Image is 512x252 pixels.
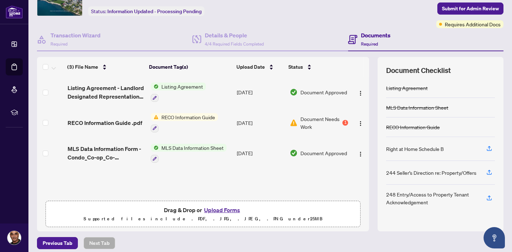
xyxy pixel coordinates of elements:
img: Status Icon [151,83,159,90]
span: Listing Agreement - Landlord Designated Representation Agreement_ 1.pdf [68,84,145,101]
div: Listing Agreement [386,84,428,92]
button: Previous Tab [37,237,78,249]
img: Logo [358,90,363,96]
div: MLS Data Information Sheet [386,104,448,111]
button: Logo [355,117,366,128]
img: Status Icon [151,113,159,121]
img: Logo [358,121,363,126]
button: Status IconRECO Information Guide [151,113,218,132]
span: Listing Agreement [159,83,206,90]
span: Required [50,41,68,47]
img: Logo [358,151,363,157]
img: logo [6,5,23,19]
div: 244 Seller’s Direction re: Property/Offers [386,169,476,177]
div: Status: [88,6,204,16]
span: Upload Date [236,63,265,71]
button: Logo [355,86,366,98]
span: MLS Data Information Sheet [159,144,226,152]
span: (3) File Name [67,63,98,71]
th: Document Tag(s) [146,57,234,77]
span: Document Needs Work [300,115,341,131]
td: [DATE] [234,138,287,169]
span: Document Checklist [386,65,451,75]
td: [DATE] [234,107,287,138]
img: Profile Icon [7,231,21,245]
th: (3) File Name [64,57,146,77]
span: Previous Tab [43,237,72,249]
h4: Details & People [205,31,264,40]
span: Document Approved [300,149,347,157]
td: [DATE] [234,77,287,107]
p: Supported files include .PDF, .JPG, .JPEG, .PNG under 25 MB [50,215,356,223]
div: Right at Home Schedule B [386,145,444,153]
span: 4/4 Required Fields Completed [205,41,264,47]
img: Document Status [290,149,298,157]
img: Document Status [290,88,298,96]
button: Status IconMLS Data Information Sheet [151,144,226,163]
th: Status [286,57,349,77]
button: Next Tab [84,237,115,249]
button: Open asap [484,227,505,248]
span: Required [361,41,378,47]
div: RECO Information Guide [386,123,440,131]
span: RECO Information Guide .pdf [68,119,142,127]
th: Upload Date [234,57,286,77]
img: Document Status [290,119,298,127]
span: Drag & Drop orUpload FormsSupported files include .PDF, .JPG, .JPEG, .PNG under25MB [46,201,360,227]
div: 1 [342,120,348,126]
span: MLS Data Information Form - Condo_Co-op_Co-Ownership_Time S 1 1.pdf [68,145,145,162]
button: Status IconListing Agreement [151,83,206,102]
div: 248 Entry/Access to Property Tenant Acknowledgement [386,190,478,206]
img: Status Icon [151,144,159,152]
button: Upload Forms [202,205,242,215]
span: Submit for Admin Review [442,3,499,14]
span: RECO Information Guide [159,113,218,121]
span: Requires Additional Docs [445,20,501,28]
button: Submit for Admin Review [437,2,503,15]
span: Information Updated - Processing Pending [107,8,202,15]
span: Document Approved [300,88,347,96]
span: Drag & Drop or [164,205,242,215]
button: Logo [355,147,366,159]
h4: Transaction Wizard [50,31,101,40]
h4: Documents [361,31,390,40]
span: Status [288,63,303,71]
